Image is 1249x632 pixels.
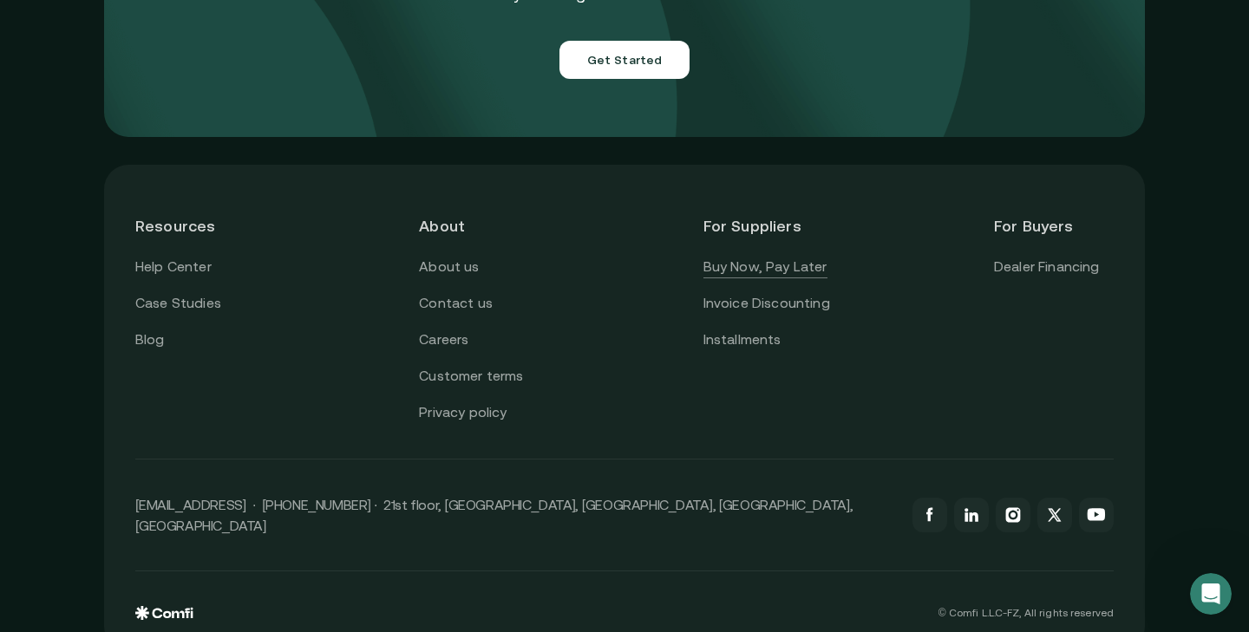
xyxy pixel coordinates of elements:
header: For Buyers [994,196,1114,256]
a: Installments [703,329,781,351]
a: Case Studies [135,292,221,315]
a: Blog [135,329,165,351]
a: Buy Now, Pay Later [703,256,827,278]
a: Careers [419,329,468,351]
img: comfi logo [135,606,193,620]
a: Invoice Discounting [703,292,830,315]
header: Resources [135,196,255,256]
a: About us [419,256,479,278]
button: Get Started [559,41,690,79]
a: Privacy policy [419,401,507,424]
iframe: Intercom live chat [1190,573,1232,615]
a: Help Center [135,256,212,278]
p: © Comfi L.L.C-FZ, All rights reserved [938,607,1114,619]
header: About [419,196,539,256]
a: Customer terms [419,365,523,388]
a: Contact us [419,292,493,315]
a: Dealer Financing [994,256,1100,278]
p: [EMAIL_ADDRESS] · [PHONE_NUMBER] · 21st floor, [GEOGRAPHIC_DATA], [GEOGRAPHIC_DATA], [GEOGRAPHIC_... [135,494,895,536]
header: For Suppliers [703,196,830,256]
